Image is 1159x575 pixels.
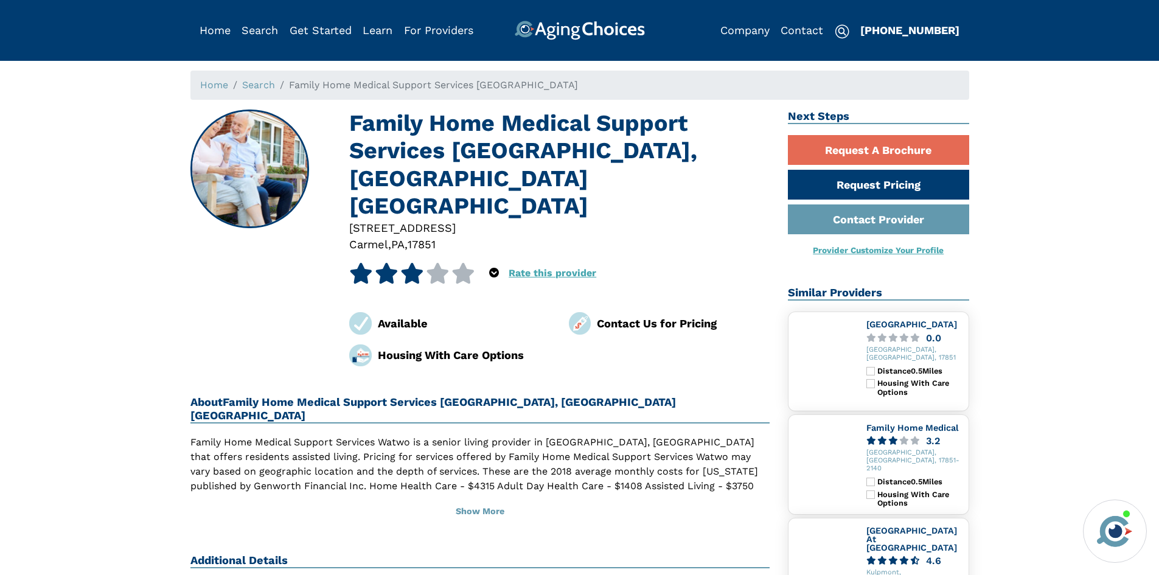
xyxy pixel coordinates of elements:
span: Family Home Medical Support Services [GEOGRAPHIC_DATA] [289,79,578,91]
a: Provider Customize Your Profile [813,245,944,255]
a: Search [242,79,275,91]
a: [GEOGRAPHIC_DATA] At [GEOGRAPHIC_DATA] [866,526,957,552]
a: For Providers [404,24,473,37]
h2: Similar Providers [788,286,969,301]
img: search-icon.svg [835,24,849,39]
div: Distance 0.5 Miles [877,367,963,375]
div: [GEOGRAPHIC_DATA], [GEOGRAPHIC_DATA], 17851 [866,346,964,362]
div: Popover trigger [242,21,278,40]
a: Home [200,79,228,91]
button: Show More [190,498,770,525]
p: Family Home Medical Support Services Watwo is a senior living provider in [GEOGRAPHIC_DATA], [GEO... [190,435,770,523]
h2: About Family Home Medical Support Services [GEOGRAPHIC_DATA], [GEOGRAPHIC_DATA] [GEOGRAPHIC_DATA] [190,396,770,423]
h2: Next Steps [788,110,969,124]
div: Popover trigger [489,263,499,284]
a: 0.0 [866,333,964,343]
div: [STREET_ADDRESS] [349,220,770,236]
a: Rate this provider [509,267,596,279]
a: Family Home Medical [866,423,959,433]
a: 3.2 [866,436,964,445]
span: Carmel [349,238,388,251]
nav: breadcrumb [190,71,969,100]
a: Contact Provider [788,204,969,234]
a: Search [242,24,278,37]
span: , [388,238,391,251]
a: 4.6 [866,556,964,565]
div: Housing With Care Options [877,490,963,508]
img: AgingChoices [514,21,644,40]
a: Request A Brochure [788,135,969,165]
a: Company [720,24,770,37]
div: [GEOGRAPHIC_DATA], [GEOGRAPHIC_DATA], 17851-2140 [866,449,964,472]
a: Contact [781,24,823,37]
span: , [405,238,408,251]
a: Home [200,24,231,37]
div: Available [378,315,551,332]
a: [PHONE_NUMBER] [860,24,959,37]
h2: Additional Details [190,554,770,568]
div: 3.2 [926,436,940,445]
span: PA [391,238,405,251]
div: Housing With Care Options [378,347,551,363]
div: Housing With Care Options [877,379,963,397]
a: [GEOGRAPHIC_DATA] [866,319,957,329]
div: Contact Us for Pricing [597,315,770,332]
a: Learn [363,24,392,37]
div: 17851 [408,236,436,253]
h1: Family Home Medical Support Services [GEOGRAPHIC_DATA], [GEOGRAPHIC_DATA] [GEOGRAPHIC_DATA] [349,110,770,220]
div: 4.6 [926,556,941,565]
div: Distance 0.5 Miles [877,478,963,486]
img: avatar [1094,511,1135,552]
a: Request Pricing [788,170,969,200]
div: 0.0 [926,333,941,343]
img: Family Home Medical Support Services Watwo, Carmel PA [191,111,308,228]
a: Get Started [290,24,352,37]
